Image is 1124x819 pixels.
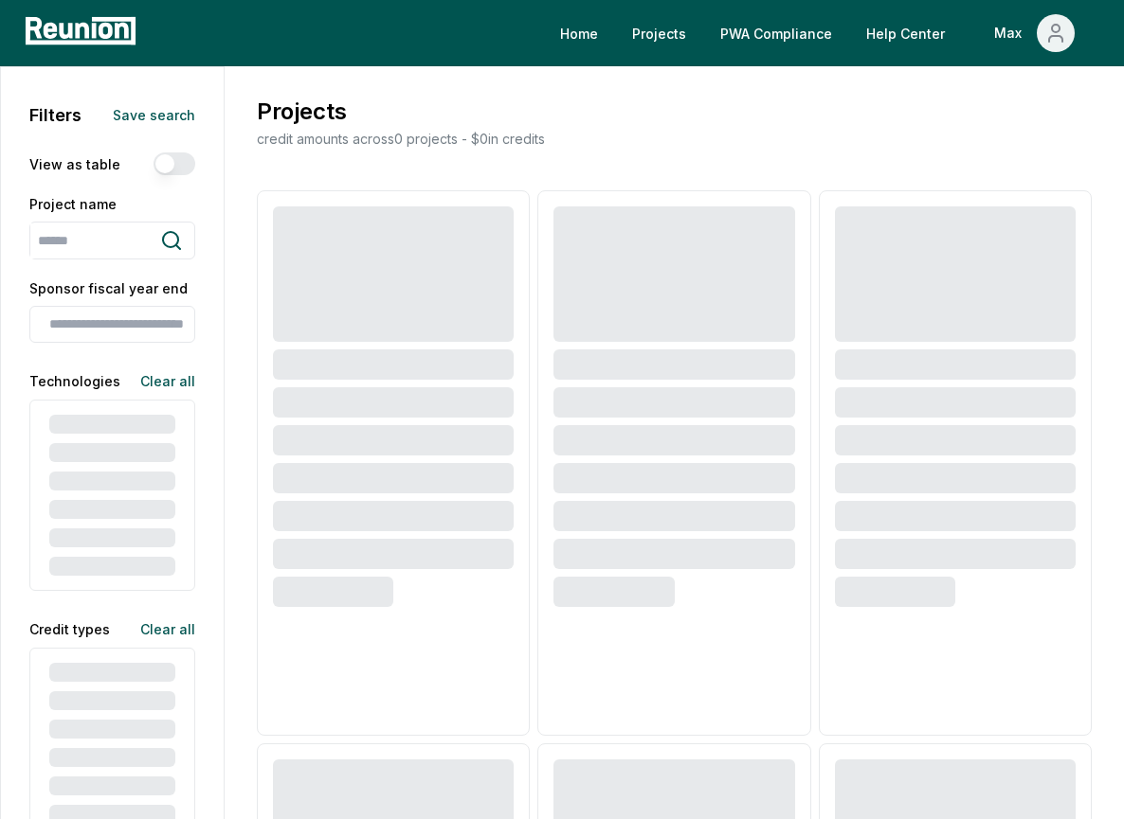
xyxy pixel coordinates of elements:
[125,610,195,648] button: Clear all
[29,619,110,639] label: Credit types
[979,14,1090,52] button: Max
[705,14,847,52] a: PWA Compliance
[253,129,545,149] p: credit amounts across 0 projects - $ 0 in credits
[29,194,195,214] label: Project name
[253,95,545,129] h3: Projects
[994,14,1029,52] div: Max
[98,96,195,134] button: Save search
[545,14,613,52] a: Home
[29,371,120,391] label: Technologies
[125,362,195,400] button: Clear all
[29,154,120,174] label: View as table
[851,14,960,52] a: Help Center
[617,14,701,52] a: Projects
[29,278,195,298] label: Sponsor fiscal year end
[545,14,1105,52] nav: Main
[29,102,82,128] h2: Filters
